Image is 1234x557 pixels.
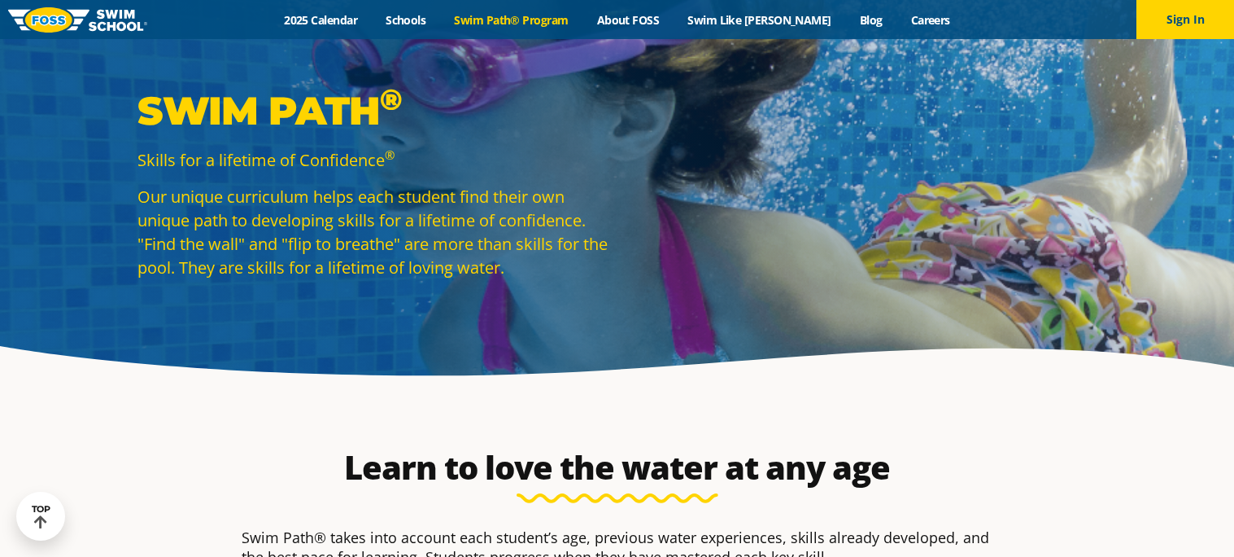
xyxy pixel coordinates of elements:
p: Our unique curriculum helps each student find their own unique path to developing skills for a li... [137,185,609,279]
img: FOSS Swim School Logo [8,7,147,33]
a: Swim Path® Program [440,12,582,28]
p: Swim Path [137,86,609,135]
p: Skills for a lifetime of Confidence [137,148,609,172]
a: Careers [896,12,964,28]
a: Blog [845,12,896,28]
a: 2025 Calendar [270,12,372,28]
h2: Learn to love the water at any age [233,448,1001,487]
sup: ® [380,81,402,117]
a: Swim Like [PERSON_NAME] [674,12,846,28]
div: TOP [32,504,50,529]
a: Schools [372,12,440,28]
a: About FOSS [582,12,674,28]
sup: ® [385,147,395,163]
